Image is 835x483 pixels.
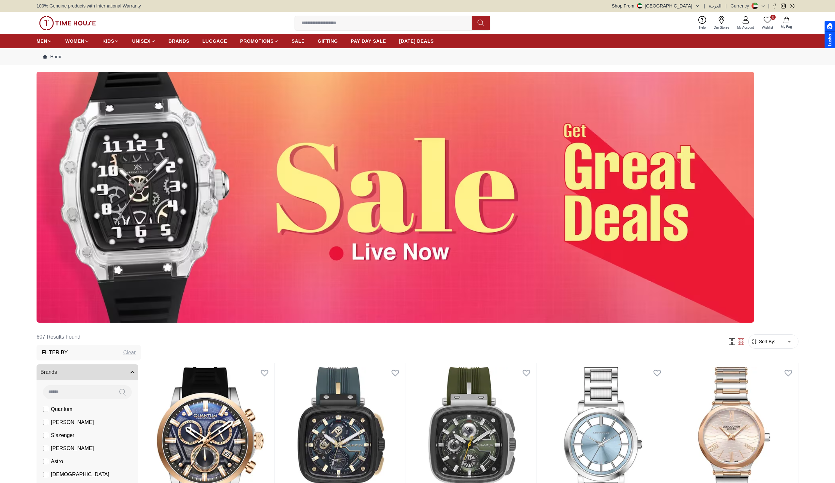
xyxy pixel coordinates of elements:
span: Help [696,25,708,30]
span: LUGGAGE [203,38,227,44]
span: My Bag [778,24,795,29]
a: Help [695,15,710,31]
span: [DATE] DEALS [399,38,434,44]
img: United Arab Emirates [637,3,642,8]
nav: Breadcrumb [37,48,798,65]
span: PAY DAY SALE [351,38,386,44]
a: PROMOTIONS [240,35,279,47]
a: Whatsapp [790,4,795,8]
span: BRANDS [169,38,190,44]
button: Brands [37,364,138,380]
button: Sort By: [751,338,775,345]
input: [PERSON_NAME] [43,420,48,425]
span: Brands [40,368,57,376]
button: My Bag [777,15,796,31]
span: Sort By: [758,338,775,345]
a: 0Wishlist [758,15,777,31]
span: Our Stores [711,25,732,30]
span: | [704,3,705,9]
span: [DEMOGRAPHIC_DATA] [51,471,109,478]
a: Facebook [772,4,777,8]
span: 0 [770,15,776,20]
span: Slazenger [51,432,74,439]
a: SALE [292,35,305,47]
span: | [768,3,769,9]
a: BRANDS [169,35,190,47]
span: Astro [51,458,63,465]
a: Our Stores [710,15,733,31]
a: MEN [37,35,52,47]
div: Clear [123,349,136,357]
span: UNISEX [132,38,150,44]
span: Wishlist [759,25,776,30]
img: ... [37,72,754,323]
a: LUGGAGE [203,35,227,47]
input: [DEMOGRAPHIC_DATA] [43,472,48,477]
h3: Filter By [42,349,68,357]
input: [PERSON_NAME] [43,446,48,451]
button: Shop From[GEOGRAPHIC_DATA] [612,3,700,9]
input: Quantum [43,407,48,412]
a: Home [43,53,62,60]
h6: 607 Results Found [37,329,141,345]
button: العربية [709,3,721,9]
a: WOMEN [65,35,89,47]
a: [DATE] DEALS [399,35,434,47]
a: KIDS [102,35,119,47]
a: PAY DAY SALE [351,35,386,47]
span: WOMEN [65,38,84,44]
a: Instagram [781,4,786,8]
input: Slazenger [43,433,48,438]
span: My Account [735,25,757,30]
span: 100% Genuine products with International Warranty [37,3,141,9]
div: Currency [731,3,752,9]
span: [PERSON_NAME] [51,418,94,426]
span: PROMOTIONS [240,38,274,44]
input: Astro [43,459,48,464]
span: | [725,3,727,9]
span: GIFTING [318,38,338,44]
a: GIFTING [318,35,338,47]
span: MEN [37,38,47,44]
span: [PERSON_NAME] [51,445,94,452]
img: ... [39,16,96,30]
span: SALE [292,38,305,44]
span: KIDS [102,38,114,44]
a: UNISEX [132,35,155,47]
span: Quantum [51,405,72,413]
